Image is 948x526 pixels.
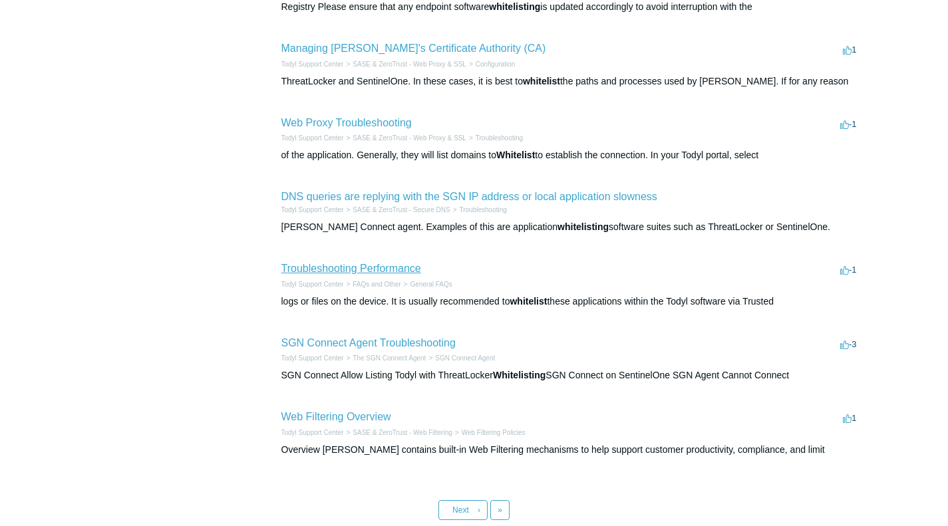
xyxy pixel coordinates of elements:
a: SASE & ZeroTrust - Web Proxy & SSL [353,61,466,68]
em: whitelisting [557,221,609,232]
a: Todyl Support Center [281,61,344,68]
div: of the application. Generally, they will list domains to to establish the connection. In your Tod... [281,148,860,162]
li: Todyl Support Center [281,205,344,215]
a: DNS queries are replying with the SGN IP address or local application slowness [281,191,657,202]
a: The SGN Connect Agent [353,354,426,362]
div: [PERSON_NAME] Connect agent. Examples of this are application software suites such as ThreatLocke... [281,220,860,234]
a: General FAQs [410,281,452,288]
li: SASE & ZeroTrust - Web Proxy & SSL [343,59,466,69]
a: SGN Connect Agent Troubleshooting [281,337,456,348]
li: SASE & ZeroTrust - Web Filtering [343,428,452,438]
a: Troubleshooting Performance [281,263,421,274]
a: FAQs and Other [353,281,400,288]
a: Todyl Support Center [281,354,344,362]
span: 1 [843,45,856,55]
li: Todyl Support Center [281,59,344,69]
em: Whitelisting [493,370,546,380]
a: Web Proxy Troubleshooting [281,117,412,128]
div: logs or files on the device. It is usually recommended to these applications within the Todyl sof... [281,295,860,309]
em: whitelist [523,76,560,86]
a: SGN Connect Agent [435,354,495,362]
div: SGN Connect Allow Listing Todyl with ThreatLocker SGN Connect on SentinelOne SGN Agent Cannot Con... [281,368,860,382]
li: SGN Connect Agent [426,353,495,363]
span: -3 [840,339,857,349]
a: Web Filtering Policies [462,429,526,436]
li: Todyl Support Center [281,353,344,363]
span: -1 [840,265,857,275]
a: Todyl Support Center [281,429,344,436]
span: 1 [843,413,856,423]
a: Next [438,500,488,520]
span: › [478,505,480,515]
li: Todyl Support Center [281,428,344,438]
li: FAQs and Other [343,279,400,289]
a: Todyl Support Center [281,281,344,288]
em: whitelisting [489,1,540,12]
li: Troubleshooting [466,133,523,143]
li: Todyl Support Center [281,279,344,289]
li: The SGN Connect Agent [343,353,426,363]
a: SASE & ZeroTrust - Web Proxy & SSL [353,134,466,142]
em: Whitelist [496,150,535,160]
a: Managing [PERSON_NAME]'s Certificate Authority (CA) [281,43,546,54]
em: whitelist [510,296,547,307]
a: Configuration [476,61,515,68]
li: Web Filtering Policies [452,428,526,438]
a: SASE & ZeroTrust - Web Filtering [353,429,452,436]
a: Web Filtering Overview [281,411,391,422]
span: Next [452,505,469,515]
li: Troubleshooting [450,205,507,215]
li: Todyl Support Center [281,133,344,143]
a: Troubleshooting [459,206,506,213]
li: SASE & ZeroTrust - Web Proxy & SSL [343,133,466,143]
span: -1 [840,119,857,129]
a: SASE & ZeroTrust - Secure DNS [353,206,450,213]
div: Overview [PERSON_NAME] contains built-in Web Filtering mechanisms to help support customer produc... [281,443,860,457]
span: » [498,505,502,515]
a: Todyl Support Center [281,134,344,142]
li: General FAQs [401,279,452,289]
a: Todyl Support Center [281,206,344,213]
li: Configuration [466,59,515,69]
li: SASE & ZeroTrust - Secure DNS [343,205,450,215]
a: Troubleshooting [476,134,523,142]
div: ThreatLocker and SentinelOne. In these cases, it is best to the paths and processes used by [PERS... [281,74,860,88]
